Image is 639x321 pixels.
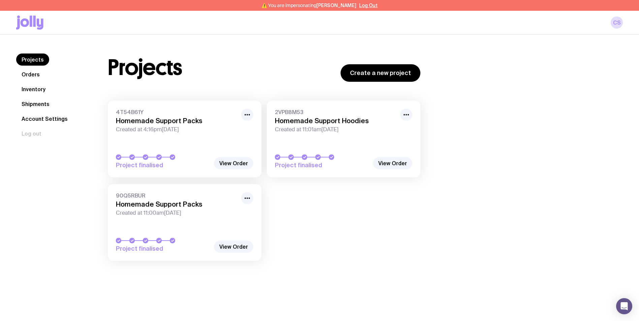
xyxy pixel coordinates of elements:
span: 2VPB8M53 [275,109,396,115]
div: Open Intercom Messenger [616,298,632,314]
h3: Homemade Support Packs [116,200,237,208]
span: 90Q5RBUR [116,192,237,199]
span: Project finalised [116,245,210,253]
a: 90Q5RBURHomemade Support PacksCreated at 11:00am[DATE]Project finalised [108,184,261,261]
span: ⚠️ You are impersonating [261,3,356,8]
span: [PERSON_NAME] [316,3,356,8]
a: CS [611,16,623,29]
h1: Projects [108,57,182,78]
a: View Order [214,157,253,169]
a: Inventory [16,83,51,95]
span: Created at 11:00am[DATE] [116,210,237,216]
a: Create a new project [341,64,420,82]
button: Log out [16,128,47,140]
span: Created at 4:16pm[DATE] [116,126,237,133]
a: Shipments [16,98,55,110]
span: Project finalised [116,161,210,169]
span: Project finalised [275,161,369,169]
button: Log Out [359,3,378,8]
a: Orders [16,68,45,80]
a: 4T54B61YHomemade Support PacksCreated at 4:16pm[DATE]Project finalised [108,101,261,177]
a: View Order [214,241,253,253]
h3: Homemade Support Hoodies [275,117,396,125]
a: View Order [373,157,412,169]
a: 2VPB8M53Homemade Support HoodiesCreated at 11:01am[DATE]Project finalised [267,101,420,177]
a: Projects [16,53,49,66]
h3: Homemade Support Packs [116,117,237,125]
span: 4T54B61Y [116,109,237,115]
a: Account Settings [16,113,73,125]
span: Created at 11:01am[DATE] [275,126,396,133]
